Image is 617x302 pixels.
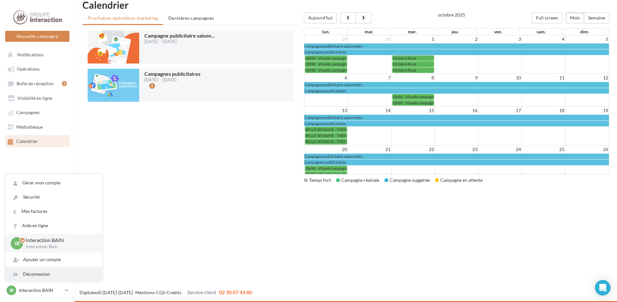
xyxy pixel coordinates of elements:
[17,66,40,72] span: Opérations
[144,32,215,39] span: Campagne publicitaire saison
[348,145,391,153] td: 21
[522,74,565,82] td: 11
[306,68,394,73] span: QHSE - Visuels campagnes siège - PERTE EQUILIBRE
[306,56,394,61] span: QHSE - Visuels campagnes siège - PERTE EQUILIBRE
[305,82,363,87] span: Campagne publicitaire saisonniers
[595,280,611,296] div: Open Intercom Messenger
[26,237,92,244] p: Interaction BAIN
[6,252,102,267] div: Ajouter un compte
[305,44,363,49] span: Campagne publicitaire saisonniers
[156,290,165,295] a: CGS
[304,121,609,126] a: Campagnes publicitaires
[187,289,216,295] span: Service client
[4,135,71,147] a: Calendrier
[348,35,391,43] td: 30
[4,121,71,133] a: Médiathèque
[15,239,19,247] span: IB
[435,107,478,115] td: 16
[79,290,252,295] span: © [DATE]-[DATE] - - -
[26,244,92,250] p: Interaction-Bain
[565,35,609,43] td: 5
[304,49,609,55] a: Campagnes publicitaires
[305,166,347,171] a: QHSE - Visuels campagnes siège- DECHETS
[306,62,394,66] span: QHSE - Visuels campagnes siège - PERTE EQUILIBRE
[478,145,522,153] td: 24
[304,154,609,159] a: Campagne publicitaire saisonniers
[438,12,465,17] h2: octobre 2025
[435,145,478,153] td: 23
[566,12,584,23] button: Mois
[478,35,522,43] td: 3
[392,107,435,115] td: 15
[168,15,214,21] span: Dernières campagnes
[306,166,378,171] span: QHSE - Visuels campagnes siège- DECHETS
[584,12,609,23] button: Semaine
[478,74,522,82] td: 10
[520,29,563,35] th: sam.
[391,29,434,35] th: mer.
[16,110,40,115] span: Campagnes
[211,32,215,39] span: ...
[304,115,609,120] a: Campagne publicitaire saisonniers
[6,176,102,190] a: Gérer mon compte
[392,100,434,106] a: QHSE - Visuels campagnes siège - GESTES POSTURES
[305,160,346,165] span: Campagnes publicitaires
[435,35,478,43] td: 2
[5,31,69,42] button: Nouvelle campagne
[88,15,158,21] span: Prochaines opérations marketing
[9,287,14,294] span: IB
[392,55,434,61] a: Octobre Rose
[304,29,347,35] th: lun.
[304,177,331,183] div: Temps fort
[305,154,363,159] span: Campagne publicitaire saisonniers
[304,88,609,94] a: Campagnes publicitaires
[522,35,565,43] td: 4
[348,74,391,82] td: 7
[149,83,155,89] div: 2
[532,12,562,23] button: Full screen
[336,177,379,183] div: Campagne réalisée
[435,74,478,82] td: 9
[6,190,102,204] a: Sécurité
[304,82,609,87] a: Campagne publicitaire saisonniers
[17,81,54,86] span: Boîte de réception
[348,107,391,115] td: 14
[305,115,363,120] span: Campagne publicitaire saisonniers
[477,29,520,35] th: ven.
[304,12,337,23] button: Aujourd'hui
[79,290,98,295] a: Digitaleo
[306,127,363,132] span: BELLE SEMAINE - THEME [DATE]
[305,121,346,126] span: Campagnes publicitaires
[305,139,347,144] a: BELLE SEMAINE - THEME [DATE]
[392,74,435,82] td: 8
[393,56,416,61] span: Octobre Rose
[4,77,71,89] a: Boîte de réception2
[522,107,565,115] td: 18
[435,177,483,183] div: Campagne en attente
[392,35,435,43] td: 1
[304,43,609,49] a: Campagne publicitaire saisonniers
[305,133,347,138] a: BELLE SEMAINE - THEME [DATE]
[392,145,435,153] td: 22
[16,139,38,144] span: Calendrier
[304,159,609,165] a: Campagnes publicitaires
[433,29,477,35] th: jeu.
[305,61,347,67] a: QHSE - Visuels campagnes siège - PERTE EQUILIBRE
[219,289,252,295] span: 02 30 07 43 80
[135,290,154,295] a: Mentions
[304,74,348,82] td: 6
[392,61,434,67] a: Octobre Rose
[384,177,430,183] div: Campagne suggérée
[305,88,346,93] span: Campagnes publicitaires
[62,81,67,86] div: 2
[304,35,348,43] td: 29
[565,145,609,153] td: 26
[393,100,482,105] span: QHSE - Visuels campagnes siège - GESTES POSTURES
[565,107,609,115] td: 19
[522,145,565,153] td: 25
[4,92,71,104] a: Visibilité en ligne
[393,62,416,66] span: Octobre Rose
[306,133,363,138] span: BELLE SEMAINE - THEME [DATE]
[306,172,378,177] span: QHSE - Visuels campagnes siège- DECHETS
[6,218,102,233] a: Aide en ligne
